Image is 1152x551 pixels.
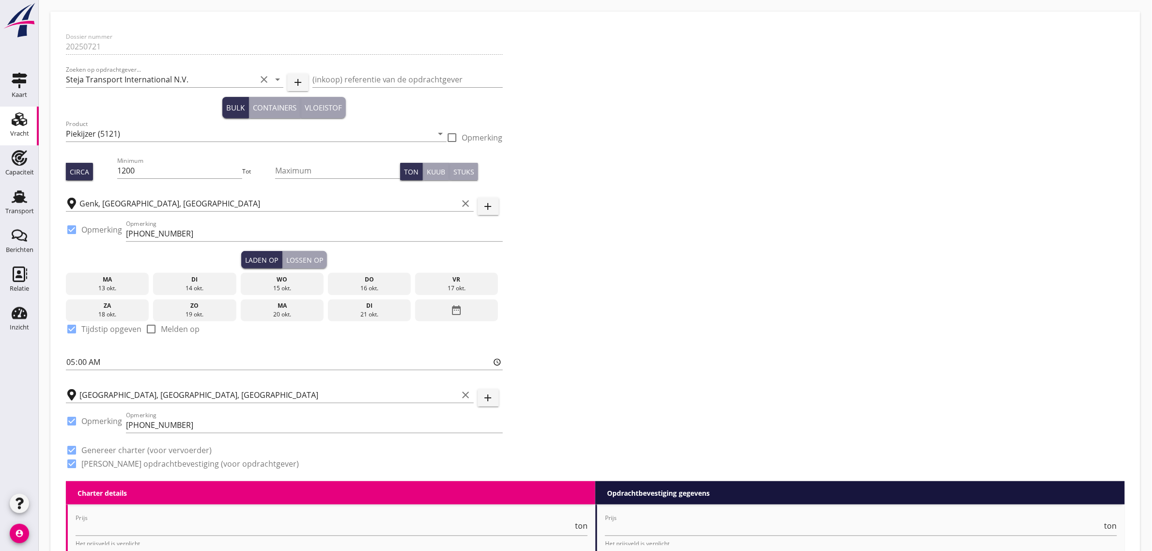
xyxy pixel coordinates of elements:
i: clear [460,198,472,209]
div: 14 okt. [156,284,234,293]
input: Opmerking [126,417,503,433]
div: Kaart [12,92,27,98]
input: Laadplaats [79,196,458,211]
div: 16 okt. [330,284,409,293]
button: Vloeistof [301,97,346,118]
div: Het prijsveld is verplicht [76,539,140,548]
span: ton [575,522,588,530]
button: Laden op [241,251,282,268]
div: 20 okt. [243,310,321,319]
div: za [68,301,147,310]
div: Vloeistof [305,102,342,113]
input: Opmerking [126,226,503,241]
input: Maximum [275,163,400,178]
button: Containers [249,97,301,118]
div: Bulk [226,102,245,113]
div: Tot [242,167,275,176]
div: Transport [5,208,34,214]
i: arrow_drop_down [435,128,447,140]
input: Product [66,126,433,142]
div: di [156,275,234,284]
div: 17 okt. [418,284,496,293]
label: Opmerking [462,133,503,142]
div: Circa [70,167,89,177]
div: 15 okt. [243,284,321,293]
span: ton [1105,522,1117,530]
button: Lossen op [282,251,327,268]
i: clear [460,389,472,401]
div: 13 okt. [68,284,147,293]
img: logo-small.a267ee39.svg [2,2,37,38]
div: zo [156,301,234,310]
button: Kuub [423,163,450,180]
div: ma [68,275,147,284]
div: vr [418,275,496,284]
i: account_circle [10,524,29,543]
i: add [292,77,304,88]
button: Circa [66,163,93,180]
input: Zoeken op opdrachtgever... [66,72,256,87]
div: Ton [404,167,419,177]
label: Opmerking [81,416,122,426]
label: Tijdstip opgeven [81,324,141,334]
div: Laden op [245,255,278,265]
div: Stuks [453,167,474,177]
div: Inzicht [10,324,29,331]
div: Containers [253,102,296,113]
div: Lossen op [286,255,323,265]
label: Opmerking [81,225,122,235]
div: Berichten [6,247,33,253]
input: Minimum [117,163,242,178]
label: Genereer charter (voor vervoerder) [81,445,212,455]
div: do [330,275,409,284]
label: Melden op [161,324,200,334]
label: [PERSON_NAME] opdrachtbevestiging (voor opdrachtgever) [81,459,299,469]
div: wo [243,275,321,284]
div: 21 okt. [330,310,409,319]
div: Het prijsveld is verplicht [605,539,669,548]
div: ma [243,301,321,310]
div: Relatie [10,285,29,292]
div: di [330,301,409,310]
div: Vracht [10,130,29,137]
input: Losplaats [79,387,458,403]
i: arrow_drop_down [272,74,283,85]
div: Capaciteit [5,169,34,175]
input: (inkoop) referentie van de opdrachtgever [312,72,503,87]
i: add [483,201,494,212]
input: Prijs [605,520,1103,535]
div: 18 okt. [68,310,147,319]
button: Stuks [450,163,478,180]
input: Prijs [76,520,573,535]
i: add [483,392,494,404]
button: Bulk [222,97,249,118]
div: 19 okt. [156,310,234,319]
i: clear [258,74,270,85]
button: Ton [400,163,423,180]
div: Kuub [427,167,445,177]
i: date_range [451,301,463,319]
